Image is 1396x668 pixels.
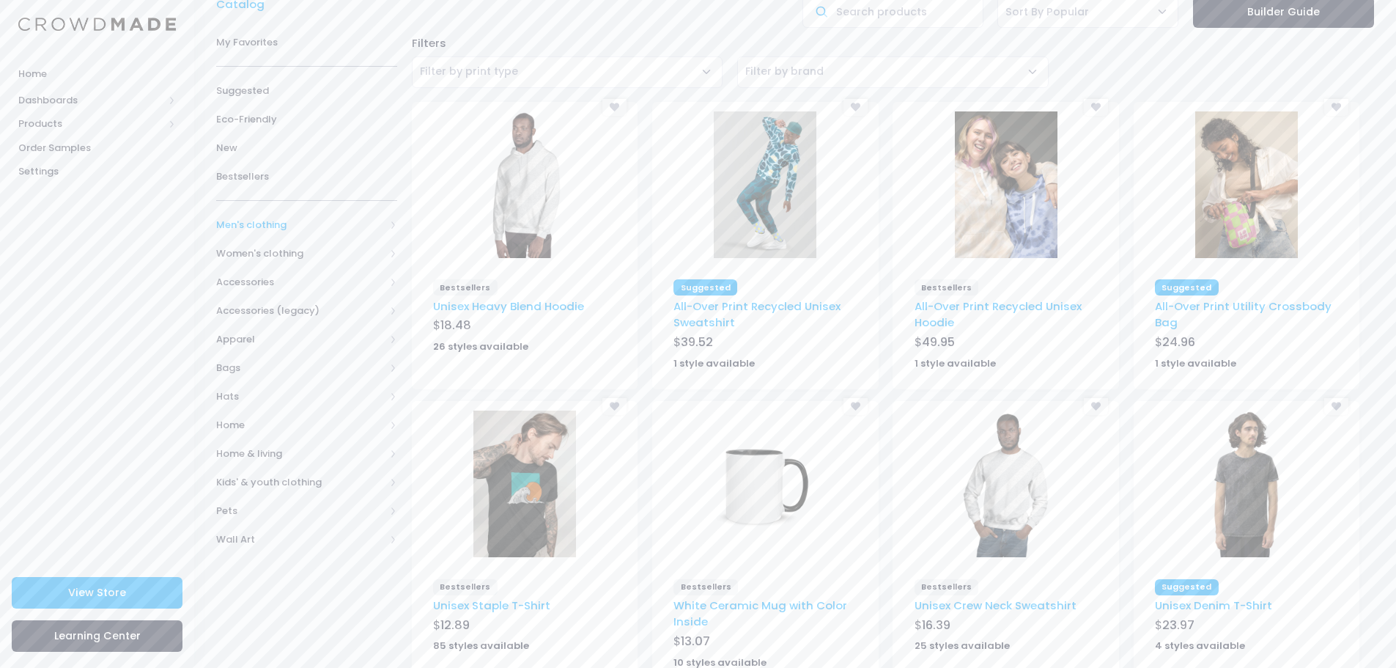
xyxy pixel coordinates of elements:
div: $ [433,617,616,637]
span: Dashboards [18,93,163,108]
a: My Favorites [216,28,397,56]
a: Learning Center [12,620,182,652]
span: Filter by print type [420,64,518,79]
div: $ [1155,334,1338,354]
a: Unisex Staple T-Shirt [433,598,550,613]
span: Accessories [216,275,385,290]
span: Bestsellers [915,579,979,595]
span: Bestsellers [433,279,498,296]
span: 39.52 [681,334,713,350]
strong: 4 styles available [1155,639,1245,653]
a: Eco-Friendly [216,105,397,133]
strong: 26 styles available [433,339,528,353]
span: Filter by brand [737,56,1049,88]
span: Men's clothing [216,218,385,232]
span: Hats [216,389,385,404]
div: $ [1155,617,1338,637]
span: Suggested [673,279,737,296]
strong: 85 styles available [433,639,529,653]
a: Unisex Heavy Blend Hoodie [433,298,584,314]
a: New [216,133,397,162]
span: Bestsellers [915,279,979,296]
strong: 25 styles available [915,639,1010,653]
span: Suggested [1155,579,1219,595]
span: Filter by print type [420,64,518,78]
span: 13.07 [681,633,710,650]
img: Logo [18,18,176,32]
span: Accessories (legacy) [216,304,385,318]
span: My Favorites [216,35,397,50]
div: $ [915,334,1098,354]
span: Women's clothing [216,246,385,261]
span: 12.89 [440,617,470,634]
span: Learning Center [54,628,141,643]
span: Suggested [1155,279,1219,296]
span: Filter by brand [745,64,824,78]
span: Settings [18,164,176,179]
span: Eco-Friendly [216,112,397,127]
span: Order Samples [18,141,176,155]
span: Suggested [216,84,397,98]
a: Unisex Crew Neck Sweatshirt [915,598,1076,613]
span: 18.48 [440,317,471,334]
a: White Ceramic Mug with Color Inside [673,598,847,629]
div: $ [915,617,1098,637]
span: 49.95 [922,334,955,350]
span: 24.96 [1162,334,1195,350]
a: All-Over Print Recycled Unisex Sweatshirt [673,298,841,330]
span: Filter by print type [412,56,723,88]
div: $ [433,317,616,337]
span: Bestsellers [673,579,738,595]
span: Apparel [216,332,385,347]
div: $ [673,633,857,653]
span: Pets [216,504,385,518]
span: Wall Art [216,532,385,547]
span: New [216,141,397,155]
span: 23.97 [1162,617,1194,634]
div: $ [673,334,857,354]
span: Home [216,418,385,433]
a: Suggested [216,76,397,105]
span: Filter by brand [745,64,824,79]
strong: 1 style available [915,356,996,370]
span: Home [18,67,176,81]
strong: 1 style available [1155,356,1236,370]
span: Home & living [216,447,385,461]
a: All-Over Print Recycled Unisex Hoodie [915,298,1082,330]
a: Bestsellers [216,162,397,191]
span: Kids' & youth clothing [216,475,385,490]
span: Sort By Popular [1005,4,1089,20]
span: View Store [68,585,126,600]
a: Unisex Denim T-Shirt [1155,598,1272,613]
div: Filters [405,35,1381,51]
span: Bestsellers [433,579,498,595]
span: Products [18,117,163,131]
a: View Store [12,577,182,609]
a: All-Over Print Utility Crossbody Bag [1155,298,1332,330]
span: 16.39 [922,617,950,634]
strong: 1 style available [673,356,755,370]
span: Bags [216,361,385,375]
span: Bestsellers [216,169,397,184]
